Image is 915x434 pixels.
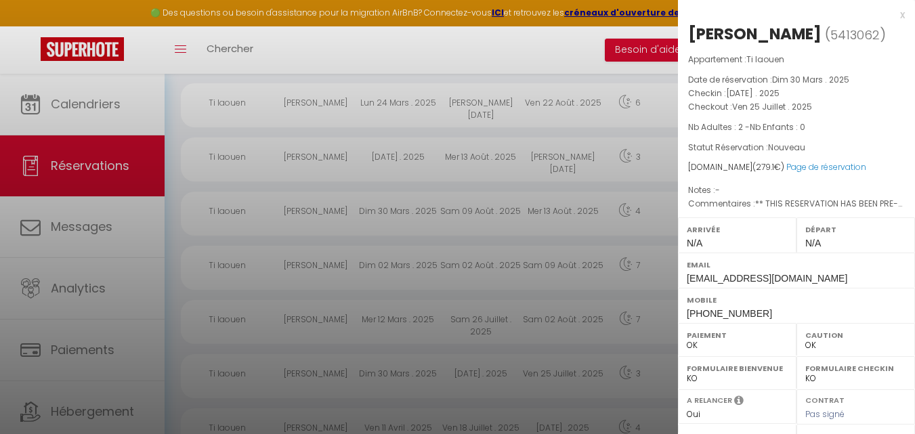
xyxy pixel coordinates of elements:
[687,238,702,248] span: N/A
[688,73,905,87] p: Date de réservation :
[750,121,805,133] span: Nb Enfants : 0
[687,223,788,236] label: Arrivée
[726,87,780,99] span: [DATE] . 2025
[805,328,906,342] label: Caution
[688,23,822,45] div: [PERSON_NAME]
[715,184,720,196] span: -
[768,142,805,153] span: Nouveau
[687,308,772,319] span: [PHONE_NUMBER]
[688,87,905,100] p: Checkin :
[687,258,906,272] label: Email
[687,362,788,375] label: Formulaire Bienvenue
[732,101,812,112] span: Ven 25 Juillet . 2025
[805,395,845,404] label: Contrat
[688,183,905,197] p: Notes :
[688,197,905,211] p: Commentaires :
[786,161,866,173] a: Page de réservation
[687,395,732,406] label: A relancer
[687,328,788,342] label: Paiement
[772,74,849,85] span: Dim 30 Mars . 2025
[805,238,821,248] span: N/A
[752,161,784,173] span: ( €)
[830,26,880,43] span: 5413062
[805,362,906,375] label: Formulaire Checkin
[746,53,784,65] span: Ti laouen
[734,395,744,410] i: Sélectionner OUI si vous souhaiter envoyer les séquences de messages post-checkout
[687,293,906,307] label: Mobile
[688,100,905,114] p: Checkout :
[678,7,905,23] div: x
[688,53,905,66] p: Appartement :
[687,273,847,284] span: [EMAIL_ADDRESS][DOMAIN_NAME]
[805,223,906,236] label: Départ
[688,141,905,154] p: Statut Réservation :
[756,161,774,173] span: 279.1
[688,121,805,133] span: Nb Adultes : 2 -
[805,408,845,420] span: Pas signé
[11,5,51,46] button: Ouvrir le widget de chat LiveChat
[688,161,905,174] div: [DOMAIN_NAME]
[825,25,886,44] span: ( )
